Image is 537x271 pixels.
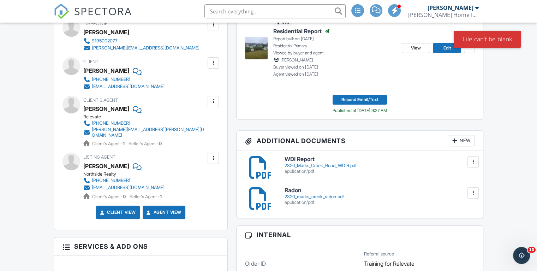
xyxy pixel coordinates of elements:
div: [EMAIL_ADDRESS][DOMAIN_NAME] [92,185,165,190]
span: SPECTORA [74,4,132,18]
div: 9195002077 [92,38,118,44]
span: Client's Agent [83,98,118,103]
h6: Radon [285,187,474,194]
div: Rob Werneken Home Inspection Services, LLC [408,11,479,18]
a: Client View [99,209,136,216]
h3: Services & Add ons [54,237,227,256]
span: Seller's Agent - [129,141,162,146]
div: [PERSON_NAME][EMAIL_ADDRESS][PERSON_NAME][DOMAIN_NAME] [92,127,206,138]
a: Radon 2320_marks_creek_radon.pdf application/pdf [285,187,474,205]
div: [PHONE_NUMBER] [92,120,130,126]
a: [EMAIL_ADDRESS][DOMAIN_NAME] [83,184,165,191]
span: 10 [527,247,536,253]
a: WDI Report 2320_Marks_Creek_Road_WDIR.pdf application/pdf [285,156,474,174]
a: [PHONE_NUMBER] [83,76,165,83]
div: Northside Realty [83,171,170,177]
a: 9195002077 [83,37,199,45]
span: Seller's Agent - [130,194,162,199]
h3: Internal [237,226,483,244]
div: [EMAIL_ADDRESS][DOMAIN_NAME] [92,84,165,89]
strong: 1 [160,194,162,199]
a: [PERSON_NAME] [83,104,129,114]
div: application/pdf [285,169,474,174]
div: File can't be blank [454,31,521,48]
div: [PHONE_NUMBER] [92,178,130,183]
a: [PERSON_NAME][EMAIL_ADDRESS][DOMAIN_NAME] [83,45,199,52]
div: [PERSON_NAME][EMAIL_ADDRESS][DOMAIN_NAME] [92,45,199,51]
strong: 0 [123,194,126,199]
img: The Best Home Inspection Software - Spectora [54,4,69,19]
a: [PERSON_NAME][EMAIL_ADDRESS][PERSON_NAME][DOMAIN_NAME] [83,127,206,138]
span: Client's Agent - [92,141,126,146]
div: [PHONE_NUMBER] [92,77,130,82]
label: Referral source [364,251,394,257]
a: [EMAIL_ADDRESS][DOMAIN_NAME] [83,83,165,90]
a: Agent View [145,209,181,216]
input: Search everything... [204,4,346,18]
span: Client's Agent - [92,194,127,199]
a: SPECTORA [54,10,132,24]
h6: WDI Report [285,156,474,163]
label: Order ID [245,260,266,267]
span: Listing Agent [83,154,115,160]
div: [PERSON_NAME] [83,27,129,37]
div: New [449,135,475,146]
a: [PHONE_NUMBER] [83,120,206,127]
div: [PERSON_NAME] [83,65,129,76]
div: 2320_Marks_Creek_Road_WDIR.pdf [285,163,474,169]
a: [PHONE_NUMBER] [83,177,165,184]
iframe: Intercom live chat [513,247,530,264]
h3: Additional Documents [237,131,483,151]
div: application/pdf [285,200,474,205]
div: [PERSON_NAME] [428,4,473,11]
strong: 1 [123,141,125,146]
a: [PERSON_NAME] [83,161,129,171]
div: 2320_marks_creek_radon.pdf [285,194,474,200]
strong: 0 [159,141,162,146]
div: Relevate [83,114,211,120]
span: Client [83,59,99,64]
